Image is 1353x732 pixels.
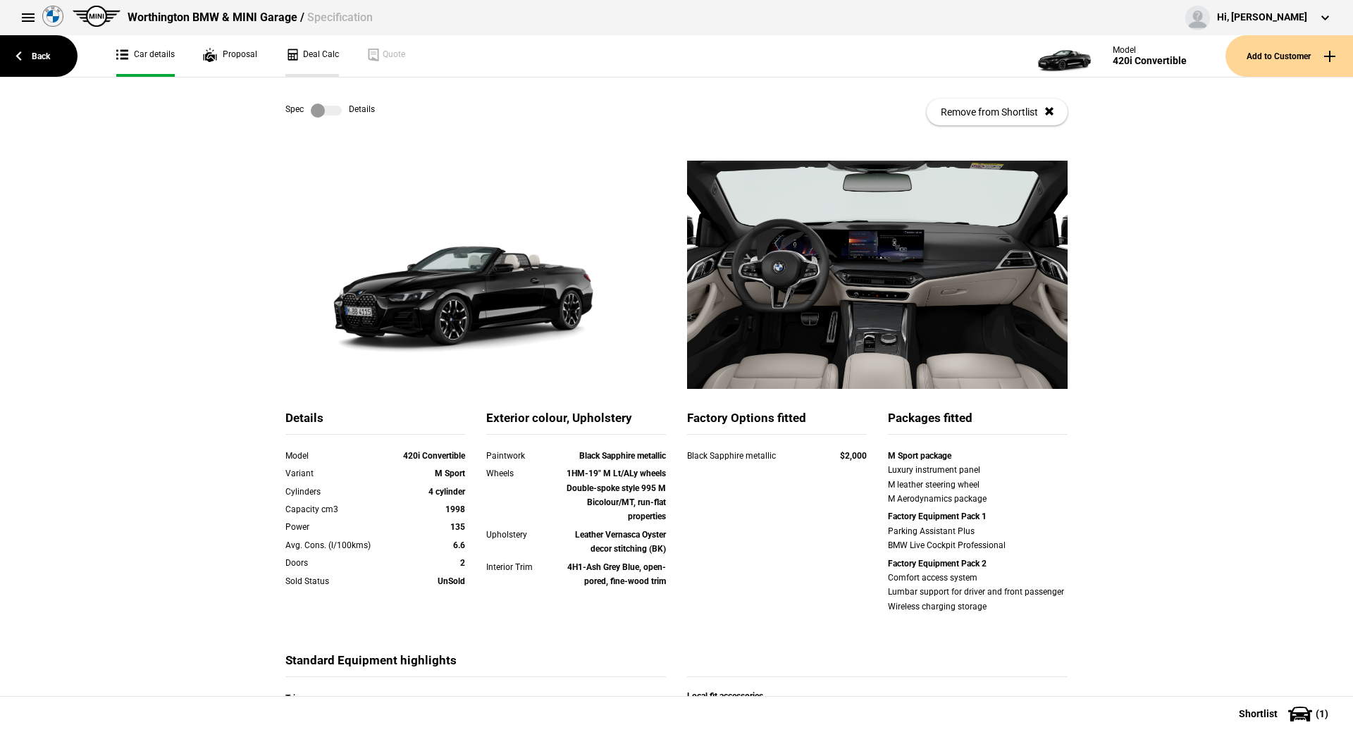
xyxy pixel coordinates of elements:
[486,449,558,463] div: Paintwork
[285,652,666,677] div: Standard Equipment highlights
[687,410,867,435] div: Factory Options fitted
[888,451,951,461] strong: M Sport package
[486,466,558,480] div: Wheels
[1316,709,1328,719] span: ( 1 )
[285,520,393,534] div: Power
[486,528,558,542] div: Upholstery
[285,466,393,480] div: Variant
[486,560,558,574] div: Interior Trim
[445,504,465,514] strong: 1998
[438,576,465,586] strong: UnSold
[285,693,302,703] strong: Trim
[285,502,393,516] div: Capacity cm3
[486,410,666,435] div: Exterior colour, Upholstery
[128,10,373,25] div: Worthington BMW & MINI Garage /
[285,410,465,435] div: Details
[927,99,1068,125] button: Remove from Shortlist
[1218,696,1353,731] button: Shortlist(1)
[307,11,373,24] span: Specification
[116,35,175,77] a: Car details
[285,485,393,499] div: Cylinders
[285,538,393,552] div: Avg. Cons. (l/100kms)
[285,556,393,570] div: Doors
[450,522,465,532] strong: 135
[1225,35,1353,77] button: Add to Customer
[435,469,465,478] strong: M Sport
[840,451,867,461] strong: $2,000
[203,35,257,77] a: Proposal
[285,449,393,463] div: Model
[888,571,1068,614] div: Comfort access system Lumbar support for driver and front passenger Wireless charging storage
[687,691,763,701] strong: Local fit accessories
[1113,45,1187,55] div: Model
[285,104,375,118] div: Spec Details
[1217,11,1307,25] div: Hi, [PERSON_NAME]
[888,410,1068,435] div: Packages fitted
[453,540,465,550] strong: 6.6
[567,562,666,586] strong: 4H1-Ash Grey Blue, open-pored, fine-wood trim
[579,451,666,461] strong: Black Sapphire metallic
[460,558,465,568] strong: 2
[73,6,121,27] img: mini.png
[567,469,666,521] strong: 1HM-19" M Lt/ALy wheels Double-spoke style 995 M Bicolour/MT, run-flat properties
[888,524,1068,553] div: Parking Assistant Plus BMW Live Cockpit Professional
[428,487,465,497] strong: 4 cylinder
[403,451,465,461] strong: 420i Convertible
[285,35,339,77] a: Deal Calc
[285,574,393,588] div: Sold Status
[42,6,63,27] img: bmw.png
[575,530,666,554] strong: Leather Vernasca Oyster decor stitching (BK)
[888,559,987,569] strong: Factory Equipment Pack 2
[888,463,1068,506] div: Luxury instrument panel M leather steering wheel M Aerodynamics package
[1239,709,1278,719] span: Shortlist
[1113,55,1187,67] div: 420i Convertible
[687,449,813,463] div: Black Sapphire metallic
[888,511,987,521] strong: Factory Equipment Pack 1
